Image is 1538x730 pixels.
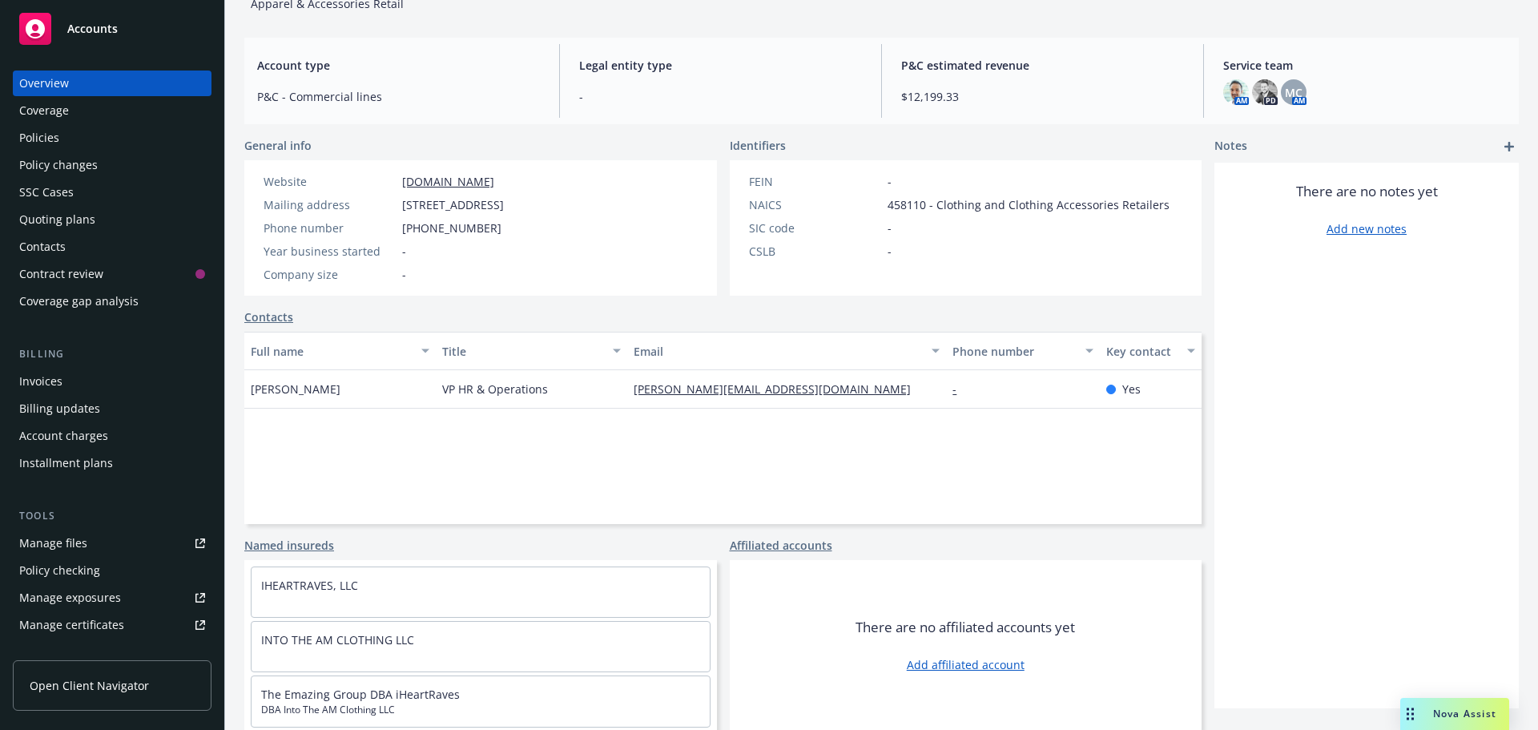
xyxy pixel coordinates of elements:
a: Manage claims [13,639,211,665]
span: Service team [1223,57,1506,74]
div: Company size [264,266,396,283]
button: Full name [244,332,436,370]
span: [PHONE_NUMBER] [402,220,501,236]
span: Manage exposures [13,585,211,611]
div: Key contact [1106,343,1178,360]
div: Website [264,173,396,190]
span: [STREET_ADDRESS] [402,196,504,213]
span: MC [1285,84,1302,101]
a: Affiliated accounts [730,537,832,554]
a: The Emazing Group DBA iHeartRaves [261,687,460,702]
div: Full name [251,343,412,360]
div: Mailing address [264,196,396,213]
div: Contract review [19,261,103,287]
div: CSLB [749,243,881,260]
button: Phone number [946,332,1099,370]
a: add [1500,137,1519,156]
span: 458110 - Clothing and Clothing Accessories Retailers [888,196,1170,213]
div: Coverage [19,98,69,123]
a: SSC Cases [13,179,211,205]
div: Policy changes [19,152,98,178]
a: INTO THE AM CLOTHING LLC [261,632,414,647]
a: [PERSON_NAME][EMAIL_ADDRESS][DOMAIN_NAME] [634,381,924,397]
div: Policy checking [19,558,100,583]
div: Billing [13,346,211,362]
a: Contacts [13,234,211,260]
div: Tools [13,508,211,524]
span: Identifiers [730,137,786,154]
span: P&C estimated revenue [901,57,1184,74]
div: Year business started [264,243,396,260]
a: Named insureds [244,537,334,554]
span: Open Client Navigator [30,677,149,694]
span: P&C - Commercial lines [257,88,540,105]
span: $12,199.33 [901,88,1184,105]
div: Manage claims [19,639,100,665]
div: Drag to move [1400,698,1420,730]
button: Nova Assist [1400,698,1509,730]
a: - [952,381,969,397]
a: Manage certificates [13,612,211,638]
button: Key contact [1100,332,1202,370]
div: Coverage gap analysis [19,288,139,314]
div: Account charges [19,423,108,449]
span: - [579,88,862,105]
img: photo [1252,79,1278,105]
a: Billing updates [13,396,211,421]
a: Policy checking [13,558,211,583]
div: NAICS [749,196,881,213]
a: Overview [13,71,211,96]
span: Legal entity type [579,57,862,74]
a: Accounts [13,6,211,51]
a: Quoting plans [13,207,211,232]
div: Email [634,343,922,360]
span: General info [244,137,312,154]
a: Invoices [13,369,211,394]
div: Manage exposures [19,585,121,611]
span: - [402,266,406,283]
div: Overview [19,71,69,96]
div: Title [442,343,603,360]
span: DBA Into The AM Clothing LLC [261,703,700,717]
div: Phone number [264,220,396,236]
div: SSC Cases [19,179,74,205]
button: Title [436,332,627,370]
a: Policies [13,125,211,151]
span: - [888,220,892,236]
a: Add new notes [1327,220,1407,237]
a: Contract review [13,261,211,287]
span: [PERSON_NAME] [251,381,340,397]
a: Contacts [244,309,293,325]
div: Installment plans [19,450,113,476]
span: Yes [1122,381,1141,397]
span: Account type [257,57,540,74]
div: Phone number [952,343,1075,360]
span: Nova Assist [1433,707,1496,720]
div: Contacts [19,234,66,260]
a: Coverage [13,98,211,123]
span: There are no affiliated accounts yet [856,618,1075,637]
span: Accounts [67,22,118,35]
div: Manage certificates [19,612,124,638]
a: Add affiliated account [907,656,1025,673]
img: photo [1223,79,1249,105]
span: - [402,243,406,260]
a: IHEARTRAVES, LLC [261,578,358,593]
span: There are no notes yet [1296,182,1438,201]
a: Policy changes [13,152,211,178]
a: [DOMAIN_NAME] [402,174,494,189]
button: Email [627,332,946,370]
div: SIC code [749,220,881,236]
div: Manage files [19,530,87,556]
span: VP HR & Operations [442,381,548,397]
a: Account charges [13,423,211,449]
div: Billing updates [19,396,100,421]
span: - [888,243,892,260]
div: Invoices [19,369,62,394]
div: Policies [19,125,59,151]
a: Manage files [13,530,211,556]
a: Installment plans [13,450,211,476]
div: Quoting plans [19,207,95,232]
div: FEIN [749,173,881,190]
span: - [888,173,892,190]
